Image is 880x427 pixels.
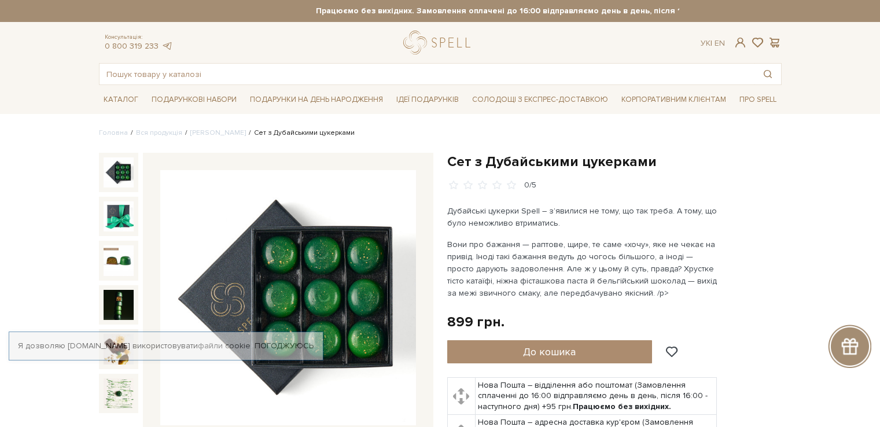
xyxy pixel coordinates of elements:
span: Ідеї подарунків [392,91,463,109]
b: Працюємо без вихідних. [573,402,671,411]
a: файли cookie [198,341,251,351]
a: logo [403,31,476,54]
button: Пошук товару у каталозі [754,64,781,84]
li: Сет з Дубайськими цукерками [246,128,355,138]
span: Подарунки на День народження [245,91,388,109]
img: Сет з Дубайськими цукерками [104,157,134,187]
img: Сет з Дубайськими цукерками [104,201,134,231]
img: Сет з Дубайськими цукерками [104,378,134,408]
div: 899 грн. [447,313,505,331]
span: Про Spell [735,91,781,109]
a: telegram [161,41,173,51]
a: Погоджуюсь [255,341,314,351]
a: [PERSON_NAME] [190,128,246,137]
td: Нова Пошта – відділення або поштомат (Замовлення сплаченні до 16:00 відправляємо день в день, піс... [475,378,716,415]
a: 0 800 319 233 [105,41,159,51]
img: Сет з Дубайськими цукерками [160,170,416,426]
p: Дубайські цукерки Spell – з’явилися не тому, що так треба. А тому, що було неможливо втриматись. [447,205,719,229]
input: Пошук товару у каталозі [100,64,754,84]
a: Корпоративним клієнтам [617,90,731,109]
img: Сет з Дубайськими цукерками [104,245,134,275]
h1: Сет з Дубайськими цукерками [447,153,782,171]
a: Головна [99,128,128,137]
span: Подарункові набори [147,91,241,109]
div: Ук [701,38,725,49]
a: Вся продукція [136,128,182,137]
img: Сет з Дубайськими цукерками [104,290,134,320]
div: Я дозволяю [DOMAIN_NAME] використовувати [9,341,323,351]
span: Каталог [99,91,143,109]
span: | [710,38,712,48]
div: 0/5 [524,180,536,191]
a: En [715,38,725,48]
p: Вони про бажання — раптове, щире, те саме «хочу», яке не чекає на привід. Іноді такі бажання веду... [447,238,719,299]
span: До кошика [523,345,576,358]
button: До кошика [447,340,653,363]
a: Солодощі з експрес-доставкою [467,90,613,109]
span: Консультація: [105,34,173,41]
